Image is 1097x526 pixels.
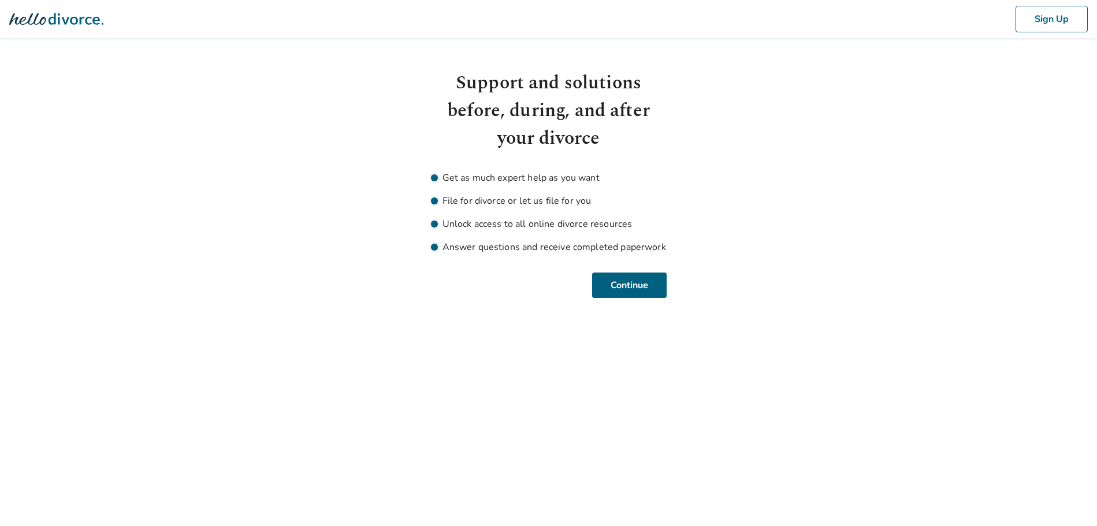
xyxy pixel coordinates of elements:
li: File for divorce or let us file for you [431,194,667,208]
button: Continue [592,273,667,298]
button: Sign Up [1016,6,1088,32]
li: Answer questions and receive completed paperwork [431,240,667,254]
h1: Support and solutions before, during, and after your divorce [431,69,667,152]
li: Get as much expert help as you want [431,171,667,185]
li: Unlock access to all online divorce resources [431,217,667,231]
